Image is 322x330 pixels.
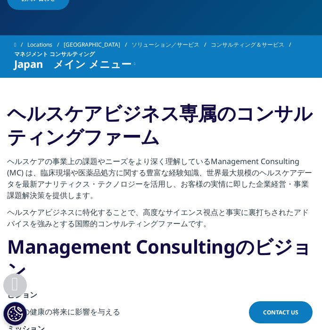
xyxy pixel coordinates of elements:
h3: ヘルスケアビジネス専属のコンサルティングファーム [7,101,315,156]
span: Contact Us [263,308,298,316]
button: Cookie 設定 [3,302,27,325]
span: マネジメント コンサルティング [14,49,95,59]
a: ソリューション／サービス [132,40,211,49]
p: ヘルスケアの事業上の課題やニーズをより深く理解しているManagement Consulting (MC) は、臨床現場や医薬品処方に関する豊富な経験知識、世界最大規模のヘルスケアデータを最新ア... [7,156,315,206]
strong: ビジョン [7,289,37,300]
a: Locations [27,40,64,49]
p: 世界の健康の将来に影響を与える [7,306,315,323]
p: ヘルスケアビジネスに特化することで、高度なサイエンス視点と事実に裏打ちされたアドバイスを強みとする国際的コンサルティングファームです。 [7,206,315,235]
span: Japan メイン メニュー [14,59,132,68]
a: [GEOGRAPHIC_DATA] [64,40,132,49]
h3: Management Consultingのビジョン [7,235,315,289]
a: Contact Us [249,301,313,323]
a: コンサルティング＆サービス [211,40,296,49]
